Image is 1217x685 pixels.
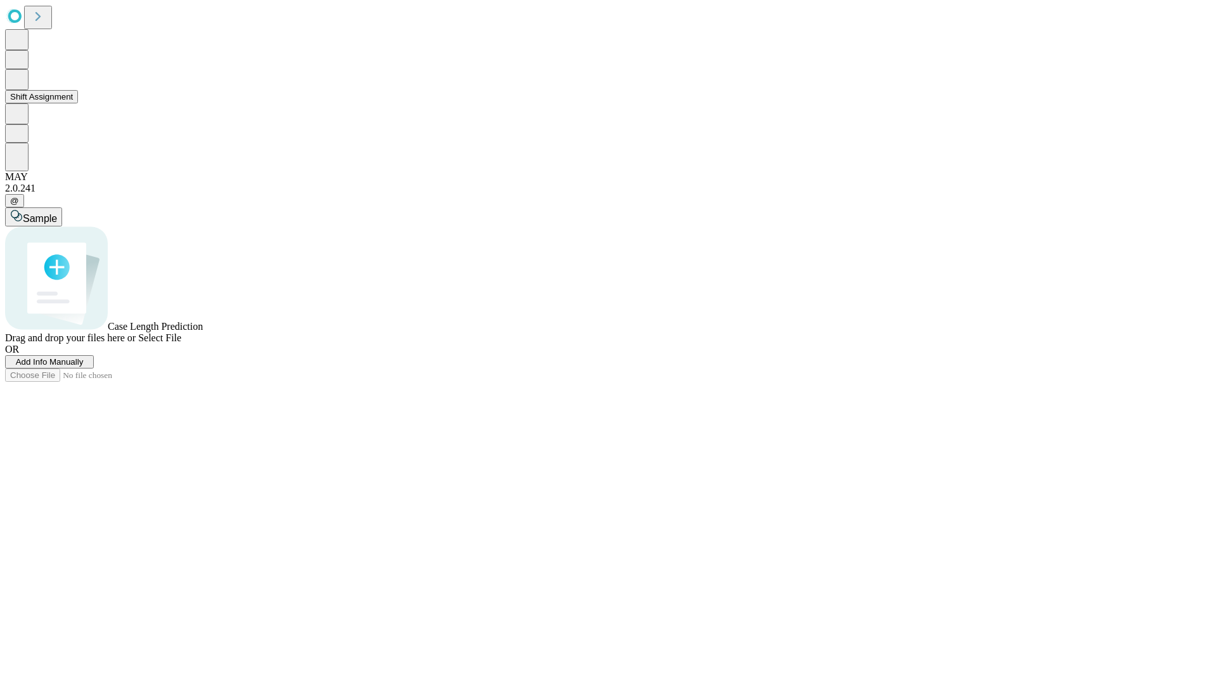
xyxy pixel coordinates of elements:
[5,183,1212,194] div: 2.0.241
[16,357,84,367] span: Add Info Manually
[5,207,62,226] button: Sample
[138,332,181,343] span: Select File
[5,344,19,355] span: OR
[108,321,203,332] span: Case Length Prediction
[10,196,19,205] span: @
[5,90,78,103] button: Shift Assignment
[5,332,136,343] span: Drag and drop your files here or
[5,171,1212,183] div: MAY
[5,355,94,369] button: Add Info Manually
[23,213,57,224] span: Sample
[5,194,24,207] button: @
